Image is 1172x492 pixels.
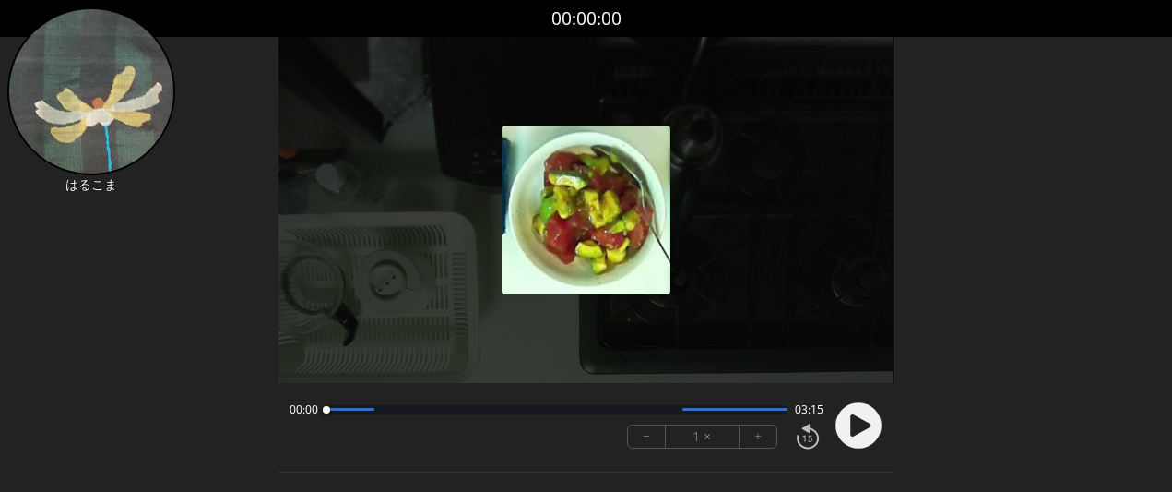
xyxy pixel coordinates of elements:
[628,426,666,448] button: −
[754,426,762,447] font: +
[7,7,175,175] img: SK
[643,426,650,447] font: −
[795,402,823,417] span: 03:15
[290,402,318,417] span: 00:00
[65,175,117,193] font: はるこま
[740,426,776,448] button: +
[551,6,622,30] font: 00:00:00
[693,426,711,447] font: 1 ×
[502,126,670,294] img: ポスター画像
